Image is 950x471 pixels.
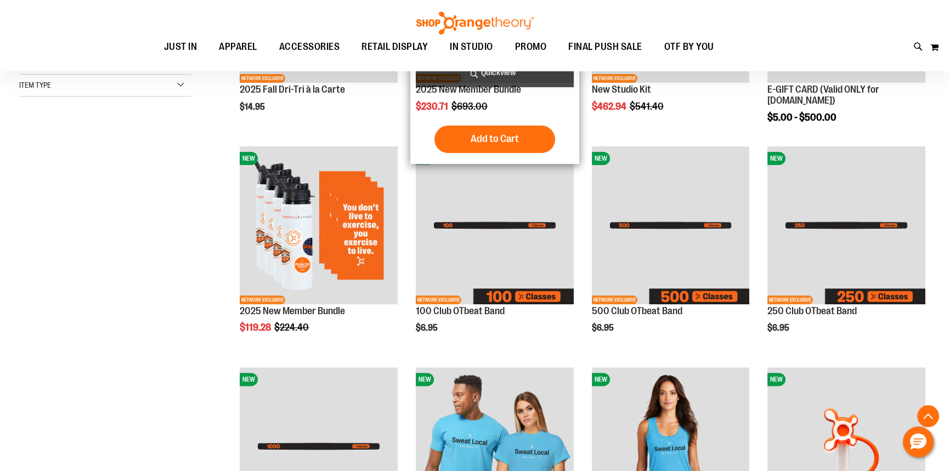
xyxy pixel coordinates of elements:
[240,74,285,83] span: NETWORK EXCLUSIVE
[416,84,521,95] a: 2025 New Member Bundle
[767,296,813,304] span: NETWORK EXCLUSIVE
[592,323,615,333] span: $6.95
[240,146,398,306] a: 2025 New Member BundleNEWNETWORK EXCLUSIVE
[557,35,653,60] a: FINAL PUSH SALE
[903,427,934,457] button: Hello, have a question? Let’s chat.
[361,35,428,59] span: RETAIL DISPLAY
[416,373,434,386] span: NEW
[350,35,439,60] a: RETAIL DISPLAY
[164,35,197,59] span: JUST IN
[568,35,642,59] span: FINAL PUSH SALE
[592,74,637,83] span: NETWORK EXCLUSIVE
[592,296,637,304] span: NETWORK EXCLUSIVE
[240,305,345,316] a: 2025 New Member Bundle
[416,146,574,306] a: Image of 100 Club OTbeat BandNEWNETWORK EXCLUSIVE
[240,146,398,304] img: 2025 New Member Bundle
[592,84,651,95] a: New Studio Kit
[592,152,610,165] span: NEW
[471,133,519,145] span: Add to Cart
[439,35,504,60] a: IN STUDIO
[153,35,208,59] a: JUST IN
[767,146,925,306] a: Image of 250 Club OTbeat BandNEWNETWORK EXCLUSIVE
[767,146,925,304] img: Image of 250 Club OTbeat Band
[279,35,340,59] span: ACCESSORIES
[234,141,403,361] div: product
[664,35,714,59] span: OTF BY YOU
[240,322,273,333] span: $119.28
[653,35,725,60] a: OTF BY YOU
[762,141,931,356] div: product
[219,35,257,59] span: APPAREL
[767,323,791,333] span: $6.95
[630,101,665,112] span: $541.40
[592,146,750,306] a: Image of 500 Club OTbeat BandNEWNETWORK EXCLUSIVE
[515,35,547,59] span: PROMO
[592,101,628,112] span: $462.94
[434,126,555,153] button: Add to Cart
[240,373,258,386] span: NEW
[240,84,345,95] a: 2025 Fall Dri-Tri à la Carte
[19,81,51,89] span: Item Type
[240,296,285,304] span: NETWORK EXCLUSIVE
[767,112,836,123] span: $5.00 - $500.00
[416,296,461,304] span: NETWORK EXCLUSIVE
[240,102,267,112] span: $14.95
[592,146,750,304] img: Image of 500 Club OTbeat Band
[416,323,439,333] span: $6.95
[592,373,610,386] span: NEW
[410,141,579,356] div: product
[416,101,450,112] span: $230.71
[504,35,558,60] a: PROMO
[416,305,505,316] a: 100 Club OTbeat Band
[415,12,535,35] img: Shop Orangetheory
[450,35,493,59] span: IN STUDIO
[416,146,574,304] img: Image of 100 Club OTbeat Band
[767,305,857,316] a: 250 Club OTbeat Band
[767,152,785,165] span: NEW
[208,35,268,60] a: APPAREL
[917,405,939,427] button: Back To Top
[767,373,785,386] span: NEW
[416,58,574,87] a: Quickview
[240,152,258,165] span: NEW
[274,322,310,333] span: $224.40
[268,35,351,60] a: ACCESSORIES
[451,101,489,112] span: $693.00
[767,84,879,106] a: E-GIFT CARD (Valid ONLY for [DOMAIN_NAME])
[586,141,755,356] div: product
[592,305,682,316] a: 500 Club OTbeat Band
